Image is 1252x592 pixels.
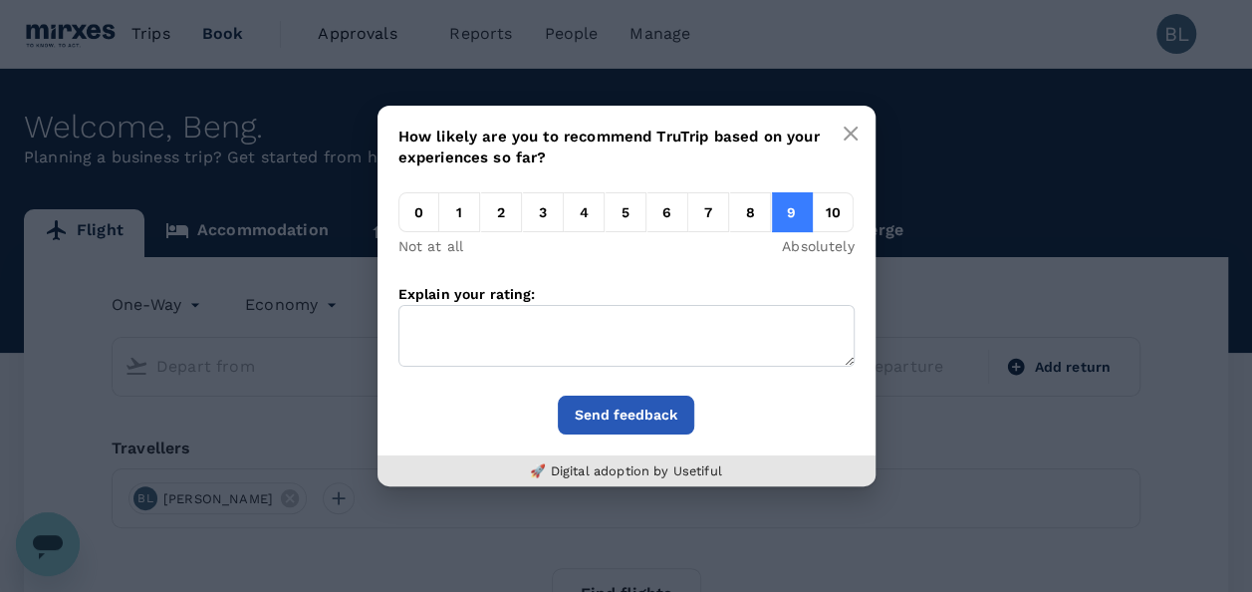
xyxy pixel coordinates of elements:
[481,192,522,232] em: 2
[398,192,439,232] em: 0
[398,236,464,256] p: Not at all
[523,192,564,232] em: 3
[606,192,646,232] em: 5
[647,192,688,232] em: 6
[688,192,729,232] em: 7
[558,396,694,435] button: Send feedback
[530,463,722,478] a: 🚀 Digital adoption by Usetiful
[398,128,820,166] span: How likely are you to recommend TruTrip based on your experiences so far?
[772,192,813,232] em: 9
[730,192,771,232] em: 8
[782,236,855,256] p: Absolutely
[398,286,536,302] label: Explain your rating:
[439,192,480,232] em: 1
[564,192,605,232] em: 4
[813,192,854,232] em: 10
